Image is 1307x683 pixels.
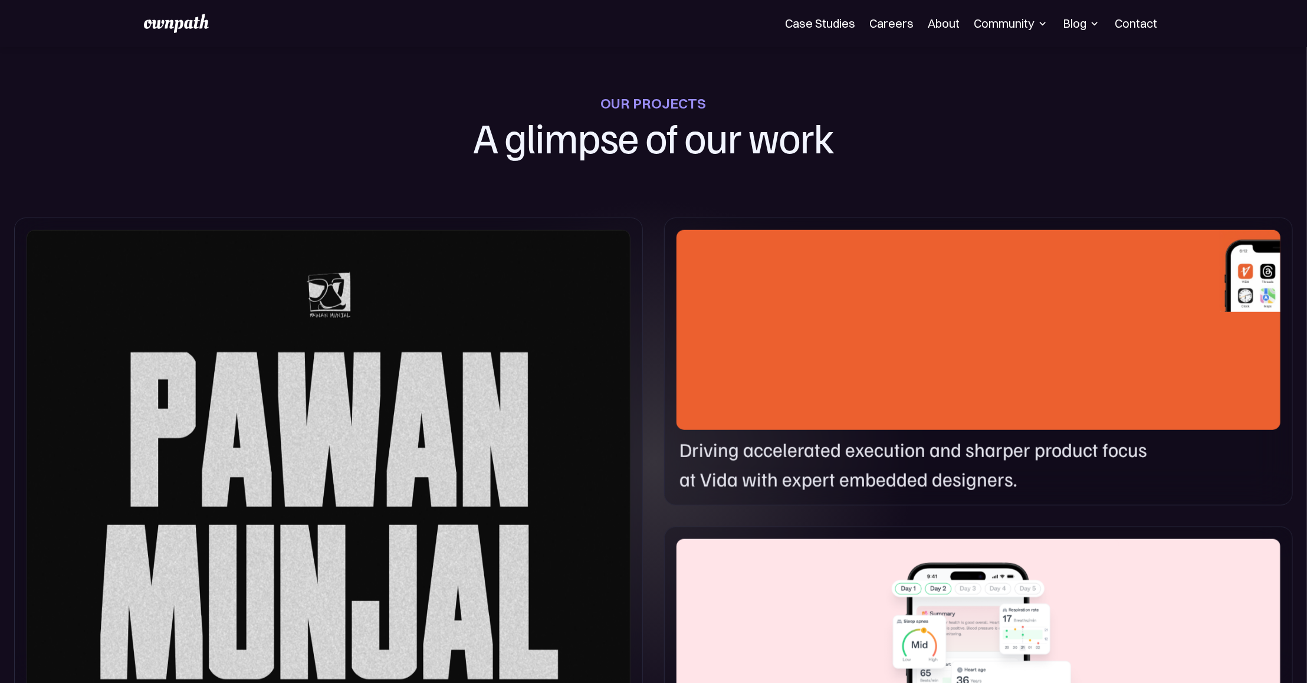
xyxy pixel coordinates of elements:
[601,95,707,111] div: OUR PROJECTS
[1063,17,1101,31] div: Blog
[415,111,893,161] h1: A glimpse of our work
[928,17,960,31] a: About
[974,17,1049,31] div: Community
[785,17,855,31] a: Case Studies
[1115,17,1157,31] a: Contact
[679,435,1148,494] p: Driving accelerated execution and sharper product focus at Vida with expert embedded designers.
[869,17,914,31] a: Careers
